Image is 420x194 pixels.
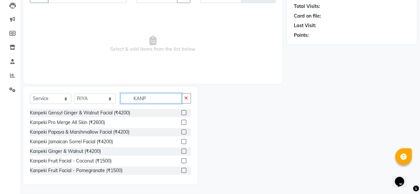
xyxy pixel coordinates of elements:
div: Total Visits: [294,3,320,10]
div: Kanpeki Jamaican Sorrel Facial (₹4200) [30,138,113,145]
input: Search or Scan [121,93,182,103]
span: Select & add items from the list below [30,11,276,77]
div: Points: [294,32,309,39]
div: Kanpeki Ginger & Walnut (₹4200) [30,148,101,155]
div: Kanpeki Fruit Facial - Coconut (₹1500) [30,158,112,164]
div: Kanpeki Gensyl Ginger & Walnut Facial (₹4200) [30,109,130,116]
div: Kanpeki Papaya & Marshmallow Facial (₹4200) [30,129,129,136]
div: Kanpeki Fruit Facial - Pomegranate (₹1500) [30,167,123,174]
div: Card on file: [294,13,321,20]
div: Kanpeki Pro Merge All Skin (₹2600) [30,119,105,126]
iframe: chat widget [392,167,413,187]
div: Last Visit: [294,22,316,29]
